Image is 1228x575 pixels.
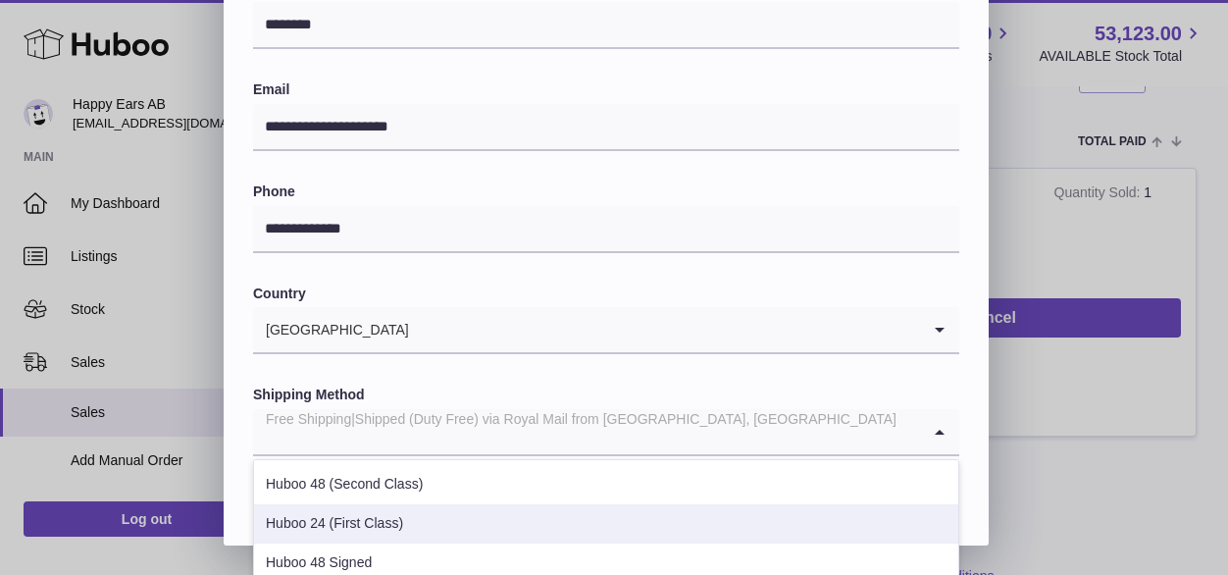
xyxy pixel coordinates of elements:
[253,80,959,99] label: Email
[254,504,958,544] li: Huboo 24 (First Class)
[253,307,410,352] span: [GEOGRAPHIC_DATA]
[253,285,959,303] label: Country
[410,307,920,352] input: Search for option
[253,409,959,456] div: Search for option
[253,183,959,201] label: Phone
[253,409,920,454] input: Search for option
[253,307,959,354] div: Search for option
[253,386,959,404] label: Shipping Method
[254,465,958,504] li: Huboo 48 (Second Class)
